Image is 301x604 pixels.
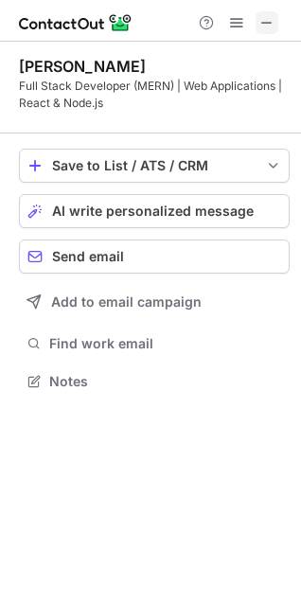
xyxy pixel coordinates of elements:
div: Save to List / ATS / CRM [52,158,257,173]
button: Notes [19,368,290,395]
div: Full Stack Developer (MERN) | Web Applications | React & Node.js [19,78,290,112]
span: AI write personalized message [52,204,254,219]
img: ContactOut v5.3.10 [19,11,133,34]
span: Notes [49,373,282,390]
button: Add to email campaign [19,285,290,319]
button: Send email [19,240,290,274]
button: save-profile-one-click [19,149,290,183]
span: Add to email campaign [51,294,202,310]
span: Find work email [49,335,282,352]
button: Find work email [19,330,290,357]
span: Send email [52,249,124,264]
button: AI write personalized message [19,194,290,228]
div: [PERSON_NAME] [19,57,146,76]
